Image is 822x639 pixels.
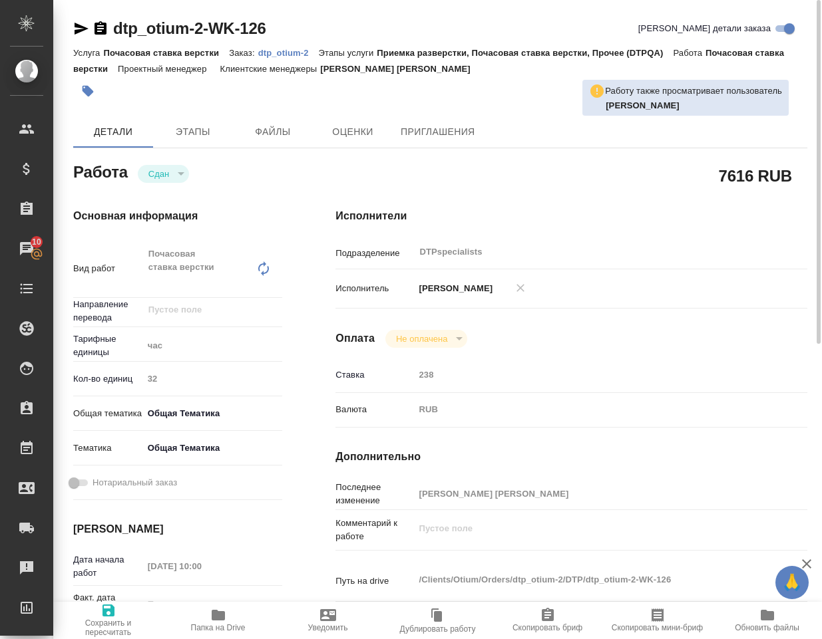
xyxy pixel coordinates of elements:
[273,602,383,639] button: Уведомить
[673,48,706,58] p: Работа
[335,517,414,543] p: Комментарий к работе
[414,365,767,384] input: Пустое поле
[335,282,414,295] p: Исполнитель
[335,575,414,588] p: Путь на drive
[321,124,385,140] span: Оценки
[73,21,89,37] button: Скопировать ссылку для ЯМессенджера
[113,19,266,37] a: dtp_otium-2-WK-126
[241,124,305,140] span: Файлы
[93,476,177,489] span: Нотариальный заказ
[229,48,258,58] p: Заказ:
[320,64,481,74] p: [PERSON_NAME] [PERSON_NAME]
[513,623,582,632] span: Скопировать бриф
[385,330,467,348] div: Сдан
[414,282,493,295] p: [PERSON_NAME]
[73,298,143,324] p: Направление перевода
[335,481,414,507] p: Последнее изменение
[118,64,210,74] p: Проектный менеджер
[602,602,712,639] button: Скопировать мини-бриф
[147,302,252,318] input: Пустое поле
[191,623,246,632] span: Папка на Drive
[335,403,414,416] p: Валюта
[103,48,229,58] p: Почасовая ставка верстки
[73,332,143,359] p: Тарифные единицы
[335,368,414,382] p: Ставка
[638,22,771,35] span: [PERSON_NAME] детали заказа
[335,449,807,465] h4: Дополнительно
[220,64,321,74] p: Клиентские менеджеры
[400,624,476,634] span: Дублировать работу
[414,569,767,591] textarea: /Clients/Оtium/Orders/dtp_otium-2/DTP/dtp_otium-2-WK-126
[335,330,375,346] h4: Оплата
[392,333,451,344] button: Не оплачена
[414,398,767,421] div: RUB
[401,124,475,140] span: Приглашения
[606,100,680,110] b: [PERSON_NAME]
[161,124,225,140] span: Этапы
[335,208,807,224] h4: Исполнители
[319,48,377,58] p: Этапы услуги
[93,21,108,37] button: Скопировать ссылку
[258,48,319,58] p: dtp_otium-2
[143,437,283,459] div: Общая Тематика
[493,602,602,639] button: Скопировать бриф
[414,484,767,503] input: Пустое поле
[712,602,822,639] button: Обновить файлы
[53,602,163,639] button: Сохранить и пересчитать
[73,208,282,224] h4: Основная информация
[73,407,143,420] p: Общая тематика
[377,48,673,58] p: Приемка разверстки, Почасовая ставка верстки, Прочее (DTPQA)
[143,557,260,576] input: Пустое поле
[144,168,173,180] button: Сдан
[3,232,50,265] a: 10
[735,623,799,632] span: Обновить файлы
[73,48,103,58] p: Услуга
[73,553,143,580] p: Дата начала работ
[73,372,143,386] p: Кол-во единиц
[605,84,782,98] p: Работу также просматривает пользователь
[143,402,283,425] div: Общая Тематика
[73,442,143,455] p: Тематика
[335,247,414,260] p: Подразделение
[138,165,189,183] div: Сдан
[258,47,319,58] a: dtp_otium-2
[73,262,143,275] p: Вид работ
[143,334,283,357] div: час
[143,369,283,388] input: Пустое поле
[383,602,493,639] button: Дублировать работу
[61,618,155,637] span: Сохранить и пересчитать
[163,602,273,639] button: Папка на Drive
[81,124,145,140] span: Детали
[606,99,782,112] p: Semenets Irina
[781,569,803,596] span: 🙏
[143,594,260,614] input: Пустое поле
[73,521,282,537] h4: [PERSON_NAME]
[308,623,348,632] span: Уведомить
[73,159,128,183] h2: Работа
[775,566,809,599] button: 🙏
[612,623,703,632] span: Скопировать мини-бриф
[73,76,103,106] button: Добавить тэг
[73,591,143,618] p: Факт. дата начала работ
[24,235,49,249] span: 10
[719,164,792,187] h2: 7616 RUB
